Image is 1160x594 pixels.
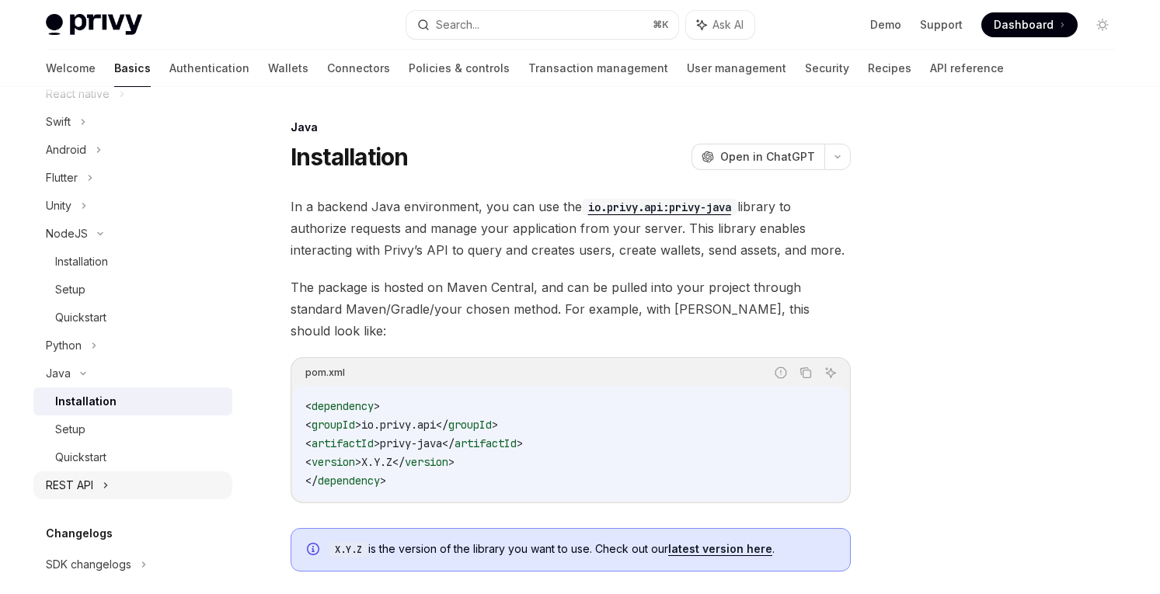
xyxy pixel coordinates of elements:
[46,196,71,215] div: Unity
[55,252,108,271] div: Installation
[291,276,851,342] span: The package is hosted on Maven Central, and can be pulled into your project through standard Mave...
[305,363,345,383] div: pom.xml
[920,17,963,33] a: Support
[33,248,232,276] a: Installation
[46,555,131,574] div: SDK changelogs
[312,455,355,469] span: version
[33,443,232,471] a: Quickstart
[46,364,71,383] div: Java
[771,363,791,383] button: Report incorrect code
[55,280,85,299] div: Setup
[442,436,455,450] span: </
[380,474,386,488] span: >
[448,455,455,469] span: >
[55,448,106,467] div: Quickstart
[291,196,851,261] span: In a backend Java environment, you can use the library to authorize requests and manage your appl...
[46,336,82,355] div: Python
[405,455,448,469] span: version
[448,418,492,432] span: groupId
[46,524,113,543] h5: Changelogs
[46,476,93,495] div: REST API
[307,543,322,558] svg: Info
[169,50,249,87] a: Authentication
[392,455,405,469] span: </
[318,474,380,488] span: dependency
[291,120,851,135] div: Java
[528,50,668,87] a: Transaction management
[329,541,834,558] span: is the version of the library you want to use. Check out our .
[312,418,355,432] span: groupId
[305,474,318,488] span: </
[712,17,744,33] span: Ask AI
[380,436,442,450] span: privy-java
[930,50,1004,87] a: API reference
[46,141,86,159] div: Android
[55,392,117,411] div: Installation
[355,455,361,469] span: >
[291,143,409,171] h1: Installation
[870,17,901,33] a: Demo
[46,113,71,131] div: Swift
[305,436,312,450] span: <
[687,50,786,87] a: User management
[409,50,510,87] a: Policies & controls
[46,168,78,187] div: Flutter
[686,11,754,39] button: Ask AI
[436,418,448,432] span: </
[720,149,815,165] span: Open in ChatGPT
[436,16,479,34] div: Search...
[582,199,737,216] code: io.privy.api:privy-java
[329,542,368,558] code: X.Y.Z
[994,17,1054,33] span: Dashboard
[33,415,232,443] a: Setup
[361,455,392,469] span: X.Y.Z
[796,363,816,383] button: Copy the contents from the code block
[374,399,380,413] span: >
[55,308,106,327] div: Quickstart
[327,50,390,87] a: Connectors
[46,14,142,36] img: light logo
[55,420,85,439] div: Setup
[1090,12,1115,37] button: Toggle dark mode
[361,418,436,432] span: io.privy.api
[492,418,498,432] span: >
[33,304,232,332] a: Quickstart
[691,144,824,170] button: Open in ChatGPT
[312,436,374,450] span: artifactId
[305,455,312,469] span: <
[312,399,374,413] span: dependency
[455,436,517,450] span: artifactId
[805,50,849,87] a: Security
[305,418,312,432] span: <
[268,50,308,87] a: Wallets
[868,50,911,87] a: Recipes
[406,11,678,39] button: Search...⌘K
[114,50,151,87] a: Basics
[582,199,737,214] a: io.privy.api:privy-java
[355,418,361,432] span: >
[46,50,96,87] a: Welcome
[33,276,232,304] a: Setup
[668,542,772,556] a: latest version here
[374,436,380,450] span: >
[305,399,312,413] span: <
[820,363,841,383] button: Ask AI
[33,387,232,415] a: Installation
[517,436,523,450] span: >
[981,12,1078,37] a: Dashboard
[653,19,669,31] span: ⌘ K
[46,224,88,243] div: NodeJS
